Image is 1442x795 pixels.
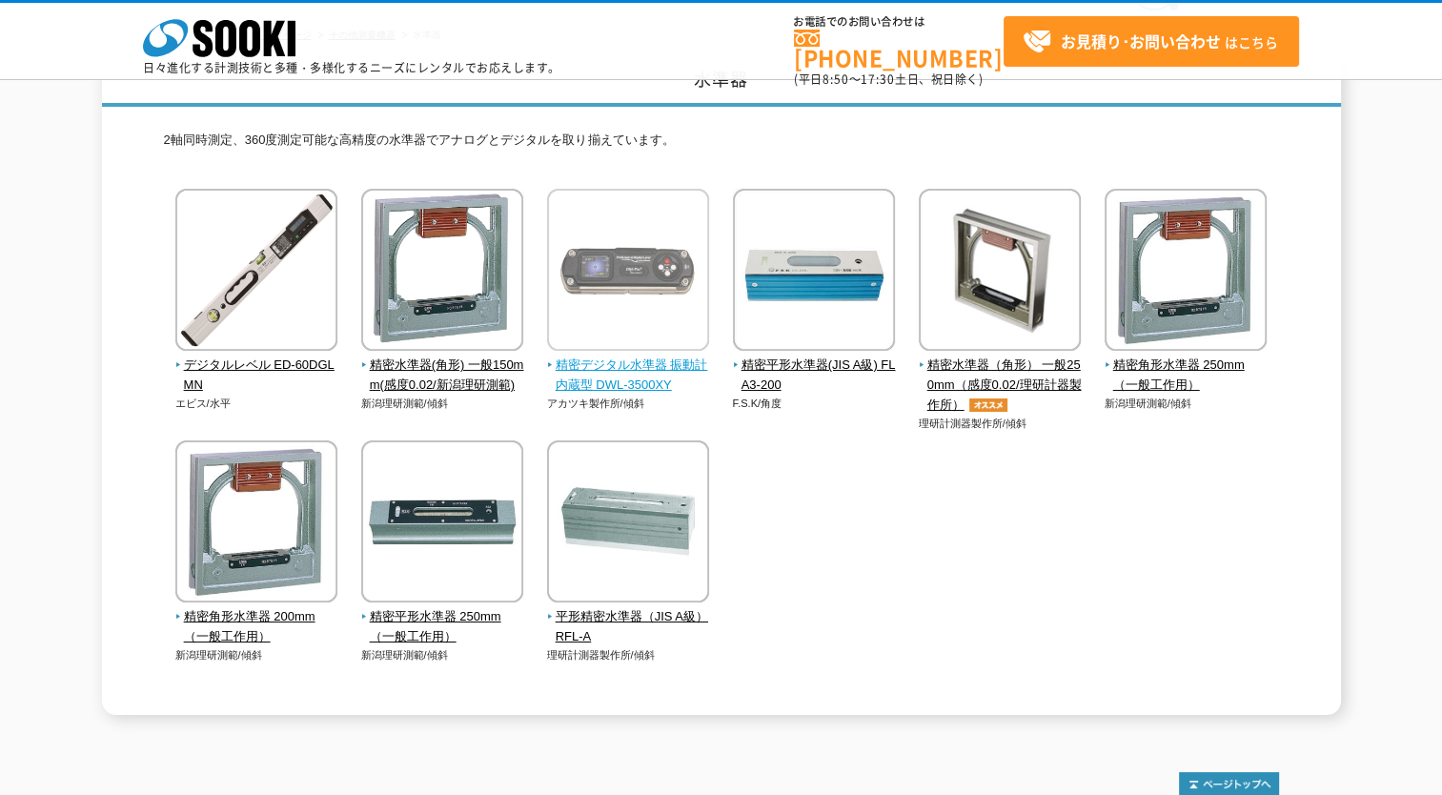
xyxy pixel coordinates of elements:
[547,607,710,647] span: 平形精密水準器（JIS A級） RFL-A
[823,71,849,88] span: 8:50
[175,396,338,412] p: エビス/水平
[965,398,1012,412] img: オススメ
[1023,28,1278,56] span: はこちら
[919,356,1082,415] span: 精密水準器（角形） 一般250mm（感度0.02/理研計器製作所）
[1105,337,1268,395] a: 精密角形水準器 250mm（一般工作用）
[547,589,710,646] a: 平形精密水準器（JIS A級） RFL-A
[175,440,337,607] img: 精密角形水準器 200mm（一般工作用）
[1061,30,1221,52] strong: お見積り･お問い合わせ
[361,607,524,647] span: 精密平形水準器 250mm（一般工作用）
[175,589,338,646] a: 精密角形水準器 200mm（一般工作用）
[794,16,1004,28] span: お電話でのお問い合わせは
[919,189,1081,356] img: 精密水準器（角形） 一般250mm（感度0.02/理研計器製作所）
[733,189,895,356] img: 精密平形水準器(JIS A級) FLA3-200
[361,189,523,356] img: 精密水準器(角形) 一般150mm(感度0.02/新潟理研測範)
[547,356,710,396] span: 精密デジタル水準器 振動計内蔵型 DWL-3500XY
[794,71,983,88] span: (平日 ～ 土日、祝日除く)
[143,62,560,73] p: 日々進化する計測技術と多種・多様化するニーズにレンタルでお応えします。
[547,647,710,663] p: 理研計測器製作所/傾斜
[175,647,338,663] p: 新潟理研測範/傾斜
[1004,16,1299,67] a: お見積り･お問い合わせはこちら
[175,189,337,356] img: デジタルレベル ED-60DGLMN
[361,589,524,646] a: 精密平形水準器 250mm（一般工作用）
[361,440,523,607] img: 精密平形水準器 250mm（一般工作用）
[733,337,896,395] a: 精密平形水準器(JIS A級) FLA3-200
[861,71,895,88] span: 17:30
[919,337,1082,415] a: 精密水準器（角形） 一般250mm（感度0.02/理研計器製作所）オススメ
[1105,396,1268,412] p: 新潟理研測範/傾斜
[919,416,1082,432] p: 理研計測器製作所/傾斜
[733,356,896,396] span: 精密平形水準器(JIS A級) FLA3-200
[794,30,1004,69] a: [PHONE_NUMBER]
[361,396,524,412] p: 新潟理研測範/傾斜
[175,356,338,396] span: デジタルレベル ED-60DGLMN
[1105,356,1268,396] span: 精密角形水準器 250mm（一般工作用）
[547,189,709,356] img: 精密デジタル水準器 振動計内蔵型 DWL-3500XY
[1105,189,1267,356] img: 精密角形水準器 250mm（一般工作用）
[361,337,524,395] a: 精密水準器(角形) 一般150mm(感度0.02/新潟理研測範)
[175,337,338,395] a: デジタルレベル ED-60DGLMN
[547,337,710,395] a: 精密デジタル水準器 振動計内蔵型 DWL-3500XY
[547,396,710,412] p: アカツキ製作所/傾斜
[164,131,1279,160] p: 2軸同時測定、360度測定可能な高精度の水準器でアナログとデジタルを取り揃えています。
[361,647,524,663] p: 新潟理研測範/傾斜
[175,607,338,647] span: 精密角形水準器 200mm（一般工作用）
[733,396,896,412] p: F.S.K/角度
[547,440,709,607] img: 平形精密水準器（JIS A級） RFL-A
[361,356,524,396] span: 精密水準器(角形) 一般150mm(感度0.02/新潟理研測範)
